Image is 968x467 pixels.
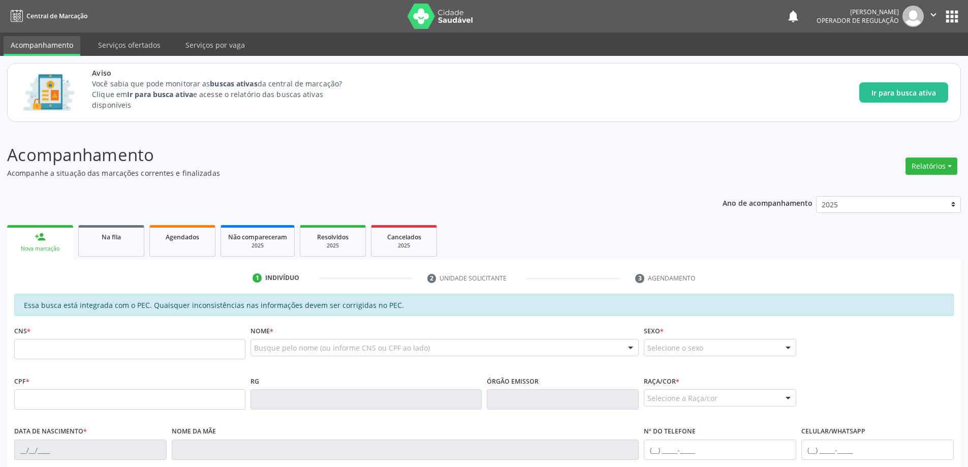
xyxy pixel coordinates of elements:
p: Acompanhe a situação das marcações correntes e finalizadas [7,168,675,178]
button: Ir para busca ativa [859,82,948,103]
a: Serviços ofertados [91,36,168,54]
input: __/__/____ [14,440,167,460]
p: Ano de acompanhamento [723,196,813,209]
label: CPF [14,373,29,389]
label: CNS [14,323,30,339]
button: apps [943,8,961,25]
div: person_add [35,231,46,242]
span: Agendados [166,233,199,241]
button: Relatórios [905,158,957,175]
p: Acompanhamento [7,142,675,168]
label: Raça/cor [644,373,679,389]
label: Data de nascimento [14,424,87,440]
span: Cancelados [387,233,421,241]
button: notifications [786,9,800,23]
input: (__) _____-_____ [801,440,954,460]
div: 2025 [307,242,358,250]
span: Central de Marcação [26,12,87,20]
label: Nome da mãe [172,424,216,440]
i:  [928,9,939,20]
a: Acompanhamento [4,36,80,56]
div: [PERSON_NAME] [817,8,899,16]
span: Na fila [102,233,121,241]
div: Nova marcação [14,245,66,253]
div: 2025 [228,242,287,250]
strong: Ir para busca ativa [127,89,193,99]
div: 1 [253,273,262,283]
label: Celular/WhatsApp [801,424,865,440]
label: Nome [251,323,273,339]
a: Central de Marcação [7,8,87,24]
img: img [902,6,924,27]
label: Nº do Telefone [644,424,696,440]
label: Sexo [644,323,664,339]
label: RG [251,373,259,389]
span: Não compareceram [228,233,287,241]
span: Selecione a Raça/cor [647,393,717,403]
a: Serviços por vaga [178,36,252,54]
span: Resolvidos [317,233,349,241]
div: Essa busca está integrada com o PEC. Quaisquer inconsistências nas informações devem ser corrigid... [14,294,954,316]
span: Selecione o sexo [647,343,703,353]
span: Operador de regulação [817,16,899,25]
label: Órgão emissor [487,373,539,389]
strong: buscas ativas [210,79,257,88]
span: Ir para busca ativa [871,87,936,98]
span: Busque pelo nome (ou informe CNS ou CPF ao lado) [254,343,430,353]
p: Você sabia que pode monitorar as da central de marcação? Clique em e acesse o relatório das busca... [92,78,361,110]
input: (__) _____-_____ [644,440,796,460]
button:  [924,6,943,27]
div: 2025 [379,242,429,250]
img: Imagem de CalloutCard [20,70,78,115]
span: Aviso [92,68,361,78]
div: Indivíduo [265,273,299,283]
